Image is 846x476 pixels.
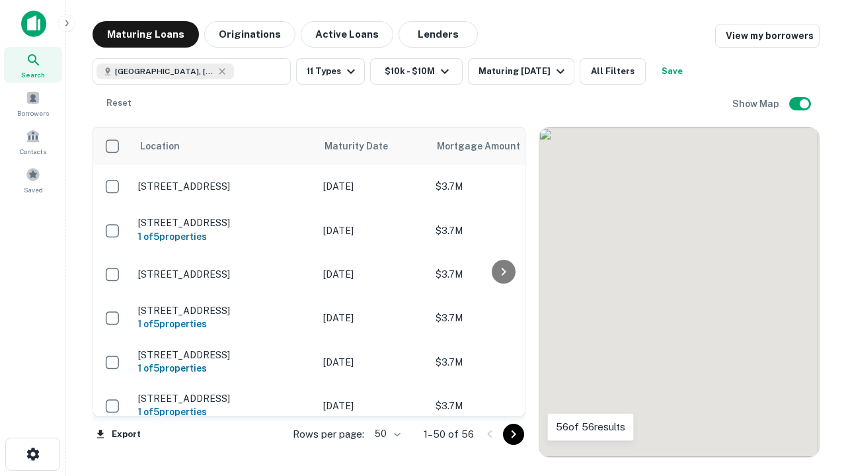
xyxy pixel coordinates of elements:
[323,355,422,370] p: [DATE]
[293,426,364,442] p: Rows per page:
[325,138,405,154] span: Maturity Date
[115,65,214,77] span: [GEOGRAPHIC_DATA], [GEOGRAPHIC_DATA]
[468,58,574,85] button: Maturing [DATE]
[437,138,537,154] span: Mortgage Amount
[436,267,568,282] p: $3.7M
[138,268,310,280] p: [STREET_ADDRESS]
[424,426,474,442] p: 1–50 of 56
[138,317,310,331] h6: 1 of 5 properties
[138,180,310,192] p: [STREET_ADDRESS]
[317,128,429,165] th: Maturity Date
[436,223,568,238] p: $3.7M
[17,108,49,118] span: Borrowers
[436,399,568,413] p: $3.7M
[399,21,478,48] button: Lenders
[4,162,62,198] a: Saved
[323,267,422,282] p: [DATE]
[539,128,819,457] div: 0 0
[301,21,393,48] button: Active Loans
[323,223,422,238] p: [DATE]
[204,21,295,48] button: Originations
[138,349,310,361] p: [STREET_ADDRESS]
[21,69,45,80] span: Search
[732,97,781,111] h6: Show Map
[479,63,568,79] div: Maturing [DATE]
[4,124,62,159] a: Contacts
[93,424,144,444] button: Export
[370,58,463,85] button: $10k - $10M
[780,328,846,391] iframe: Chat Widget
[323,311,422,325] p: [DATE]
[436,355,568,370] p: $3.7M
[436,179,568,194] p: $3.7M
[323,179,422,194] p: [DATE]
[429,128,574,165] th: Mortgage Amount
[296,58,365,85] button: 11 Types
[4,47,62,83] a: Search
[138,217,310,229] p: [STREET_ADDRESS]
[138,361,310,376] h6: 1 of 5 properties
[323,399,422,413] p: [DATE]
[132,128,317,165] th: Location
[21,11,46,37] img: capitalize-icon.png
[651,58,693,85] button: Save your search to get updates of matches that match your search criteria.
[98,90,140,116] button: Reset
[139,138,180,154] span: Location
[369,424,403,444] div: 50
[93,21,199,48] button: Maturing Loans
[138,393,310,405] p: [STREET_ADDRESS]
[138,405,310,419] h6: 1 of 5 properties
[20,146,46,157] span: Contacts
[715,24,820,48] a: View my borrowers
[436,311,568,325] p: $3.7M
[138,229,310,244] h6: 1 of 5 properties
[24,184,43,195] span: Saved
[138,305,310,317] p: [STREET_ADDRESS]
[503,424,524,445] button: Go to next page
[556,419,625,435] p: 56 of 56 results
[580,58,646,85] button: All Filters
[4,85,62,121] a: Borrowers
